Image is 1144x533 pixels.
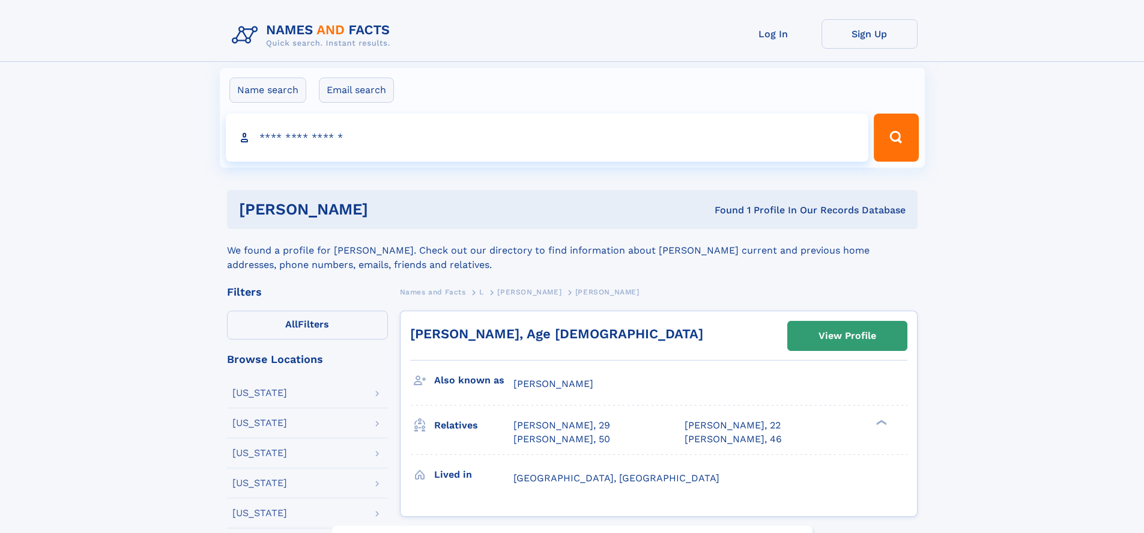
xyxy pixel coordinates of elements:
[227,229,918,272] div: We found a profile for [PERSON_NAME]. Check out our directory to find information about [PERSON_N...
[227,311,388,340] label: Filters
[575,288,640,296] span: [PERSON_NAME]
[541,204,906,217] div: Found 1 Profile In Our Records Database
[479,284,484,299] a: L
[226,114,869,162] input: search input
[229,78,306,103] label: Name search
[239,202,542,217] h1: [PERSON_NAME]
[497,288,561,296] span: [PERSON_NAME]
[513,419,610,432] a: [PERSON_NAME], 29
[434,415,513,436] h3: Relatives
[685,419,781,432] a: [PERSON_NAME], 22
[232,448,287,458] div: [US_STATE]
[227,287,388,297] div: Filters
[227,19,400,52] img: Logo Names and Facts
[819,322,876,350] div: View Profile
[232,478,287,488] div: [US_STATE]
[227,354,388,365] div: Browse Locations
[319,78,394,103] label: Email search
[725,19,822,49] a: Log In
[873,419,888,427] div: ❯
[479,288,484,296] span: L
[513,378,593,389] span: [PERSON_NAME]
[685,433,782,446] a: [PERSON_NAME], 46
[232,418,287,428] div: [US_STATE]
[434,370,513,391] h3: Also known as
[788,321,907,350] a: View Profile
[513,433,610,446] a: [PERSON_NAME], 50
[434,464,513,485] h3: Lived in
[232,388,287,398] div: [US_STATE]
[285,318,298,330] span: All
[400,284,466,299] a: Names and Facts
[497,284,561,299] a: [PERSON_NAME]
[874,114,918,162] button: Search Button
[822,19,918,49] a: Sign Up
[410,326,703,341] a: [PERSON_NAME], Age [DEMOGRAPHIC_DATA]
[513,472,719,484] span: [GEOGRAPHIC_DATA], [GEOGRAPHIC_DATA]
[232,508,287,518] div: [US_STATE]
